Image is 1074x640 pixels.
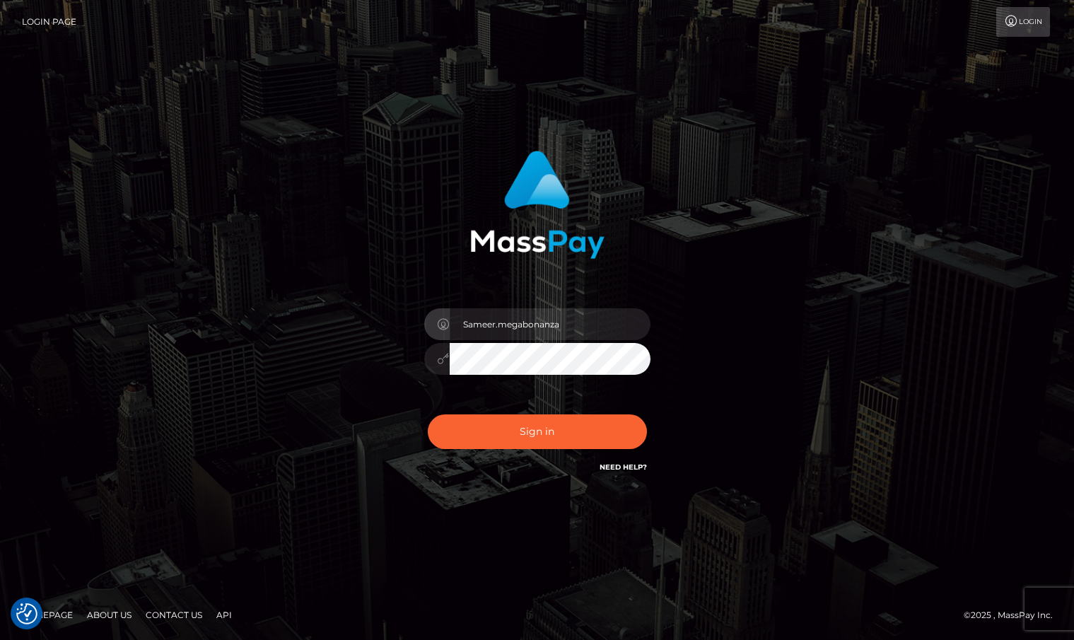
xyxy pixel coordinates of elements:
img: MassPay Login [470,151,605,259]
button: Sign in [428,414,647,449]
a: Login [996,7,1050,37]
a: Homepage [16,604,78,626]
a: Need Help? [600,462,647,472]
a: API [211,604,238,626]
a: About Us [81,604,137,626]
a: Contact Us [140,604,208,626]
div: © 2025 , MassPay Inc. [964,607,1063,623]
a: Login Page [22,7,76,37]
input: Username... [450,308,650,340]
img: Revisit consent button [16,603,37,624]
button: Consent Preferences [16,603,37,624]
